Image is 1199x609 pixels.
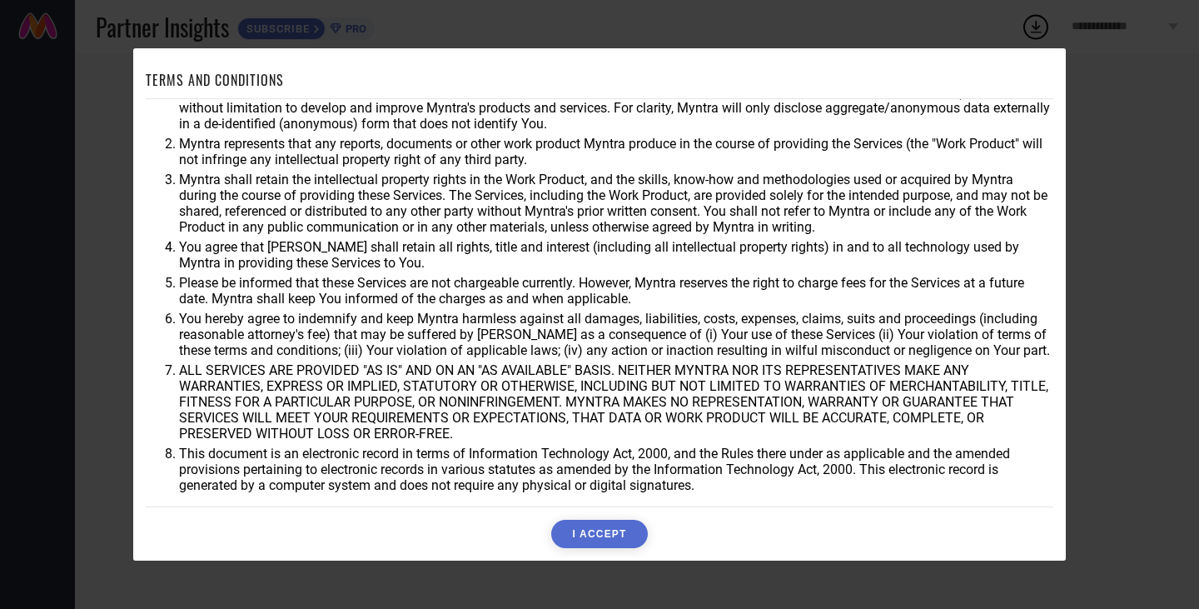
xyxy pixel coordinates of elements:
li: You agree that [PERSON_NAME] shall retain all rights, title and interest (including all intellect... [179,239,1053,271]
li: You hereby agree to indemnify and keep Myntra harmless against all damages, liabilities, costs, e... [179,311,1053,358]
li: This document is an electronic record in terms of Information Technology Act, 2000, and the Rules... [179,446,1053,493]
li: Myntra shall retain the intellectual property rights in the Work Product, and the skills, know-ho... [179,172,1053,235]
li: ALL SERVICES ARE PROVIDED "AS IS" AND ON AN "AS AVAILABLE" BASIS. NEITHER MYNTRA NOR ITS REPRESEN... [179,362,1053,442]
li: Myntra represents that any reports, documents or other work product Myntra produce in the course ... [179,136,1053,167]
button: I ACCEPT [551,520,647,548]
li: Please be informed that these Services are not chargeable currently. However, Myntra reserves the... [179,275,1053,307]
li: You agree that Myntra may use aggregate and anonymized data for any business purpose during or af... [179,84,1053,132]
h1: TERMS AND CONDITIONS [146,70,284,90]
